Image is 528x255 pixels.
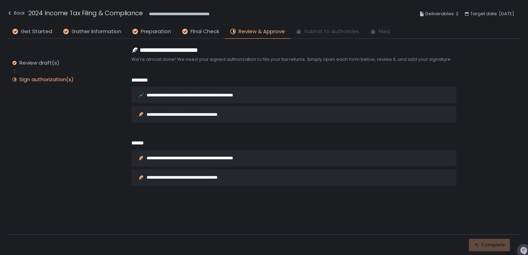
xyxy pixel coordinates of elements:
span: Submit to Authorities [304,28,359,36]
button: Back [7,8,25,20]
span: Deliverables: 2 [425,10,458,18]
span: We're almost done! We need your signed authorization to file your tax returns. Simply open each f... [131,56,456,63]
span: Filed [379,28,390,36]
div: Sign authorization(s) [19,76,74,83]
h1: 2024 Income Tax Filing & Compliance [28,8,143,18]
div: Back [7,9,25,17]
span: Final Check [191,28,219,36]
div: Review draft(s) [19,59,59,66]
span: Get Started [21,28,52,36]
span: Review & Approve [239,28,285,36]
span: Gather Information [72,28,121,36]
span: Target date: [DATE] [470,10,514,18]
span: Preparation [141,28,171,36]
